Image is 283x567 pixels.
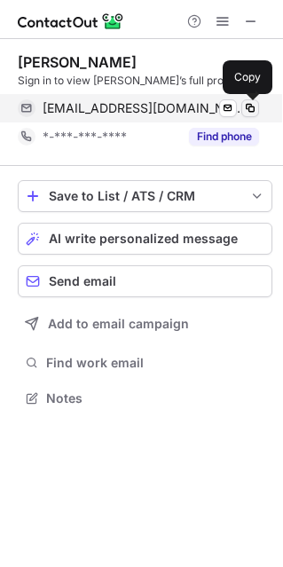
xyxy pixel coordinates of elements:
div: Sign in to view [PERSON_NAME]’s full profile [18,73,272,89]
div: [PERSON_NAME] [18,53,137,71]
button: AI write personalized message [18,223,272,255]
span: AI write personalized message [49,232,238,246]
button: Reveal Button [189,128,259,146]
button: Add to email campaign [18,308,272,340]
button: save-profile-one-click [18,180,272,212]
span: [EMAIL_ADDRESS][DOMAIN_NAME] [43,100,246,116]
span: Find work email [46,355,265,371]
button: Find work email [18,350,272,375]
div: Save to List / ATS / CRM [49,189,241,203]
button: Notes [18,386,272,411]
img: ContactOut v5.3.10 [18,11,124,32]
span: Add to email campaign [48,317,189,331]
button: Send email [18,265,272,297]
span: Send email [49,274,116,288]
span: Notes [46,390,265,406]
